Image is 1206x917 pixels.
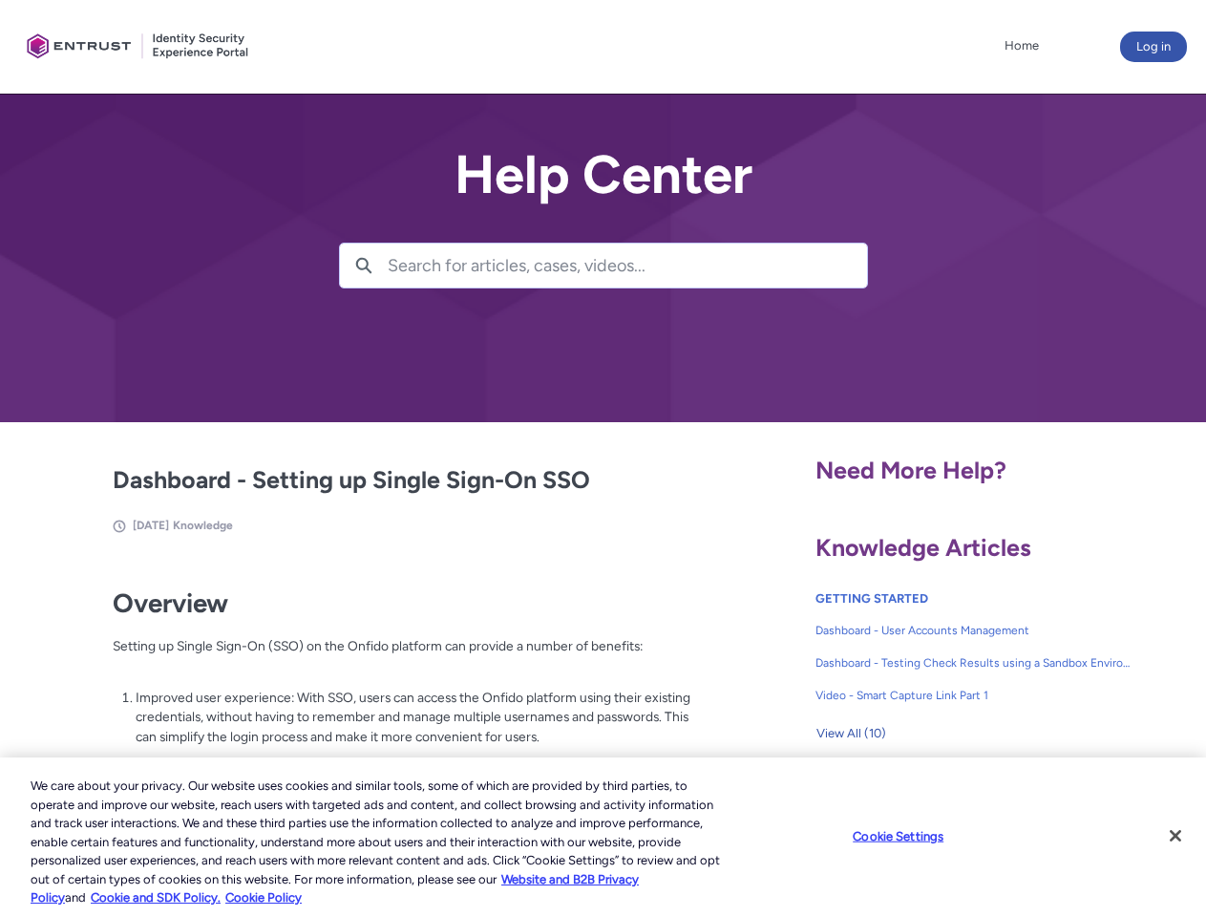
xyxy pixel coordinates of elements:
[815,591,928,606] a: GETTING STARTED
[815,533,1031,562] span: Knowledge Articles
[225,890,302,905] a: Cookie Policy
[815,687,1132,704] span: Video - Smart Capture Link Part 1
[113,636,691,675] p: Setting up Single Sign-On (SSO) on the Onfido platform can provide a number of benefits:
[815,622,1132,639] span: Dashboard - User Accounts Management
[340,244,388,288] button: Search
[388,244,867,288] input: Search for articles, cases, videos...
[91,890,221,905] a: Cookie and SDK Policy.
[1000,32,1044,60] a: Home
[815,647,1132,679] a: Dashboard - Testing Check Results using a Sandbox Environment
[815,456,1006,484] span: Need More Help?
[113,462,691,499] h2: Dashboard - Setting up Single Sign-On SSO
[815,679,1132,712] a: Video - Smart Capture Link Part 1
[816,719,886,748] span: View All (10)
[815,654,1132,672] span: Dashboard - Testing Check Results using a Sandbox Environment
[1154,815,1196,857] button: Close
[339,145,868,204] h2: Help Center
[173,517,233,534] li: Knowledge
[133,519,169,532] span: [DATE]
[113,587,228,619] strong: Overview
[31,777,724,907] div: We care about your privacy. Our website uses cookies and similar tools, some of which are provide...
[838,817,958,855] button: Cookie Settings
[815,718,887,749] button: View All (10)
[815,614,1132,647] a: Dashboard - User Accounts Management
[1120,32,1187,62] button: Log in
[136,688,691,747] p: Improved user experience: With SSO, users can access the Onfido platform using their existing cre...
